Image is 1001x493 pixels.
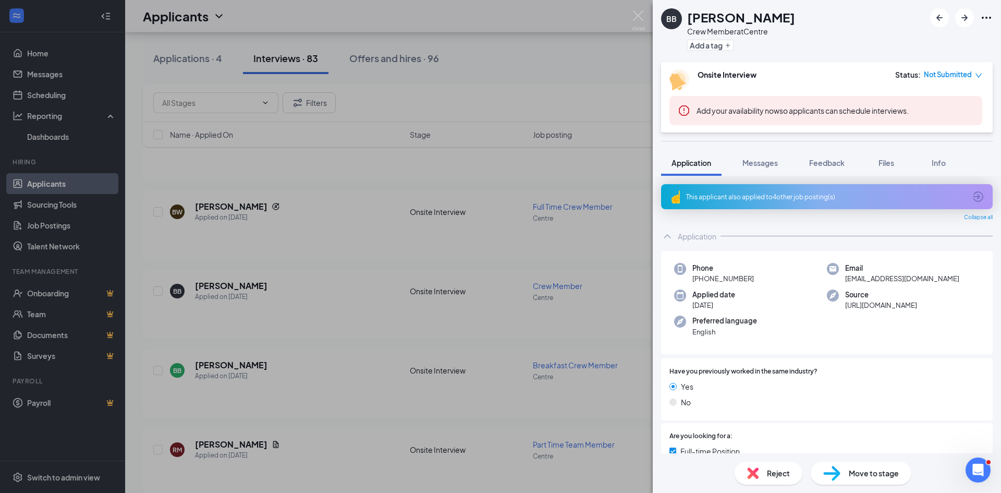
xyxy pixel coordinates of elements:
h1: [PERSON_NAME] [687,8,795,26]
span: Application [672,158,711,167]
span: Full-time Position [680,446,740,457]
svg: Ellipses [980,11,993,24]
div: This applicant also applied to 4 other job posting(s) [686,193,966,201]
div: BB [666,14,677,24]
span: [PHONE_NUMBER] [692,273,754,284]
button: ArrowLeftNew [930,8,949,27]
span: Move to stage [849,467,899,479]
svg: ArrowRight [958,11,971,24]
span: Have you previously worked in the same industry? [669,367,817,377]
span: [EMAIL_ADDRESS][DOMAIN_NAME] [845,273,959,284]
span: [URL][DOMAIN_NAME] [845,300,917,310]
span: Collapse all [964,213,993,222]
iframe: Intercom live chat [966,458,991,483]
svg: ChevronUp [661,230,674,243]
button: ArrowRight [955,8,974,27]
span: down [975,72,982,79]
button: PlusAdd a tag [687,40,734,51]
button: Add your availability now [697,105,779,116]
svg: ArrowCircle [972,190,984,203]
span: Reject [767,467,790,479]
span: Files [878,158,894,167]
span: Source [845,290,917,300]
span: Preferred language [692,316,757,326]
span: Not Submitted [924,69,972,80]
span: Feedback [809,158,845,167]
span: Yes [681,381,693,392]
span: Applied date [692,290,735,300]
div: Application [678,231,716,242]
span: Email [845,263,959,273]
span: Messages [742,158,778,167]
div: Crew Member at Centre [687,26,795,37]
div: Status : [895,69,921,80]
b: Onsite Interview [698,70,756,79]
span: Phone [692,263,754,273]
svg: Plus [725,42,731,49]
svg: Error [678,104,690,117]
span: [DATE] [692,300,735,310]
span: Info [932,158,946,167]
svg: ArrowLeftNew [933,11,946,24]
span: No [681,396,691,408]
span: Are you looking for a: [669,431,733,441]
span: so applicants can schedule interviews. [697,106,909,115]
span: English [692,327,757,337]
